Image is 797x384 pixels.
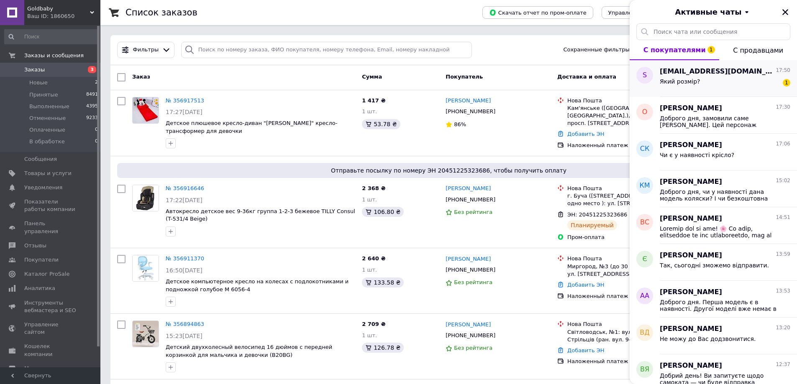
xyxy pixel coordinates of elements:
div: г. Буча ([STREET_ADDRESS] (до 30 кг на одно место ): ул. [STREET_ADDRESS] [567,192,684,207]
span: Товары и услуги [24,170,72,177]
span: Маркет [24,365,46,372]
a: Добавить ЭН [567,282,604,288]
span: Кошелек компании [24,343,77,358]
span: Детское плюшевое кресло-диван "[PERSON_NAME]" кресло-трансформер для девочки [166,120,337,134]
span: 14:51 [776,214,790,221]
div: Пром-оплата [567,234,684,241]
span: 86% [454,121,466,127]
span: 17:30 [776,104,790,111]
span: ВЯ [640,365,649,374]
a: Детское компьютерное кресло на колесах с подлокотниками и подножкой голубое M 6056-4 [166,278,349,292]
img: Фото товару [133,255,159,281]
span: 13:53 [776,287,790,295]
span: Оплаченные [29,126,65,134]
span: Чи є у наявності крісло? [660,152,734,158]
span: 1 [783,79,790,86]
span: Каталог ProSale [24,270,69,278]
span: Покупатель [446,74,483,80]
span: ЭН: 20451225323686 [567,211,627,218]
span: АА [640,291,649,301]
div: 133.58 ₴ [362,277,404,287]
div: Наложенный платеж [567,358,684,365]
a: № 356916646 [166,185,204,191]
a: [PERSON_NAME] [446,185,491,193]
span: Показатели работы компании [24,198,77,213]
span: Так, сьогодні зможемо відправити. [660,262,769,269]
span: Без рейтинга [454,345,492,351]
span: 13:59 [776,251,790,258]
a: Детский двухколесный велосипед 16 дюймов с передней корзинкой для мальчика и девочки (B20BG) [166,344,332,358]
span: [PERSON_NAME] [660,287,722,297]
span: Заказы [24,66,45,74]
span: 0 [95,126,98,134]
span: 2 [95,79,98,86]
div: Нова Пошта [567,97,684,104]
div: Нова Пошта [567,320,684,328]
a: Фото товару [132,320,159,347]
span: Принятые [29,91,58,99]
div: [PHONE_NUMBER] [444,194,497,205]
span: 2 640 ₴ [362,255,385,262]
span: Управление статусами [608,10,674,16]
button: Скачать отчет по пром-оплате [482,6,593,19]
div: Світловодськ, №1: вул. Січових Стрільців (ран. вул. 9-го Січня), 102 [567,328,684,343]
div: Миргород, №3 (до 30 кг на одно место): ул. [STREET_ADDRESS] [567,263,684,278]
span: 1 шт. [362,267,377,273]
div: 106.80 ₴ [362,207,404,217]
a: Добавить ЭН [567,347,604,353]
span: Сообщения [24,155,57,163]
span: s [643,71,647,80]
span: Отправьте посылку по номеру ЭН 20451225323686, чтобы получить оплату [120,166,777,175]
span: Без рейтинга [454,209,492,215]
a: [PERSON_NAME] [446,97,491,105]
button: s[EMAIL_ADDRESS][DOMAIN_NAME]17:50Який розмір?1 [630,60,797,97]
span: 2 368 ₴ [362,185,385,191]
span: 1 шт. [362,332,377,338]
input: Поиск чата или сообщения [636,23,790,40]
span: Доставка и оплата [557,74,616,80]
div: Наложенный платеж [567,142,684,149]
div: [PHONE_NUMBER] [444,106,497,117]
span: Заказы и сообщения [24,52,84,59]
button: СК[PERSON_NAME]17:06Чи є у наявності крісло? [630,134,797,170]
span: КМ [639,181,650,191]
div: 126.78 ₴ [362,343,404,353]
span: Отзывы [24,242,46,249]
span: С покупателями [643,46,706,54]
span: 13:20 [776,324,790,331]
span: Сохраненные фильтры: [563,46,631,54]
span: Новые [29,79,48,86]
span: Выполненные [29,103,69,110]
span: Який розмір? [660,78,700,85]
span: 17:06 [776,140,790,147]
span: Доброго дня, чи у наявності дана модель коляски? І чи безкоштовна доставка? [660,188,779,202]
span: 0 [95,138,98,145]
div: Кам'янське ([GEOGRAPHIC_DATA], [GEOGRAPHIC_DATA].), №13 (до 30 кг): просп. [STREET_ADDRESS] [567,104,684,127]
a: Фото товару [132,255,159,282]
span: 1 [707,46,715,53]
a: № 356911370 [166,255,204,262]
span: Уведомления [24,184,62,191]
a: № 356894863 [166,321,204,327]
div: [PHONE_NUMBER] [444,264,497,275]
div: [PHONE_NUMBER] [444,330,497,341]
div: Планируемый [567,220,617,230]
span: Покупатели [24,256,59,264]
button: КМ[PERSON_NAME]15:02Доброго дня, чи у наявності дана модель коляски? І чи безкоштовна доставка? [630,170,797,207]
span: [PERSON_NAME] [660,361,722,371]
h1: Список заказов [126,8,197,18]
a: Фото товару [132,185,159,211]
input: Поиск по номеру заказа, ФИО покупателя, номеру телефона, Email, номеру накладной [181,42,472,58]
button: С покупателями1 [630,40,719,60]
button: Управление статусами [602,6,681,19]
button: С продавцами [719,40,797,60]
span: Заказ [132,74,150,80]
span: Доброго дня. Перша модель є в наявності. Другої моделі вже немає в наявності. [660,299,779,312]
span: 1 417 ₴ [362,97,385,104]
span: [PERSON_NAME] [660,251,722,260]
span: Доброго дня, замовили саме [PERSON_NAME]. Цей персонаж улюблений нашій дівчинці. Хочемо щоб ви ві... [660,115,779,128]
button: Активные чаты [653,7,774,18]
span: 17:22[DATE] [166,197,202,203]
span: 1 шт. [362,196,377,203]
